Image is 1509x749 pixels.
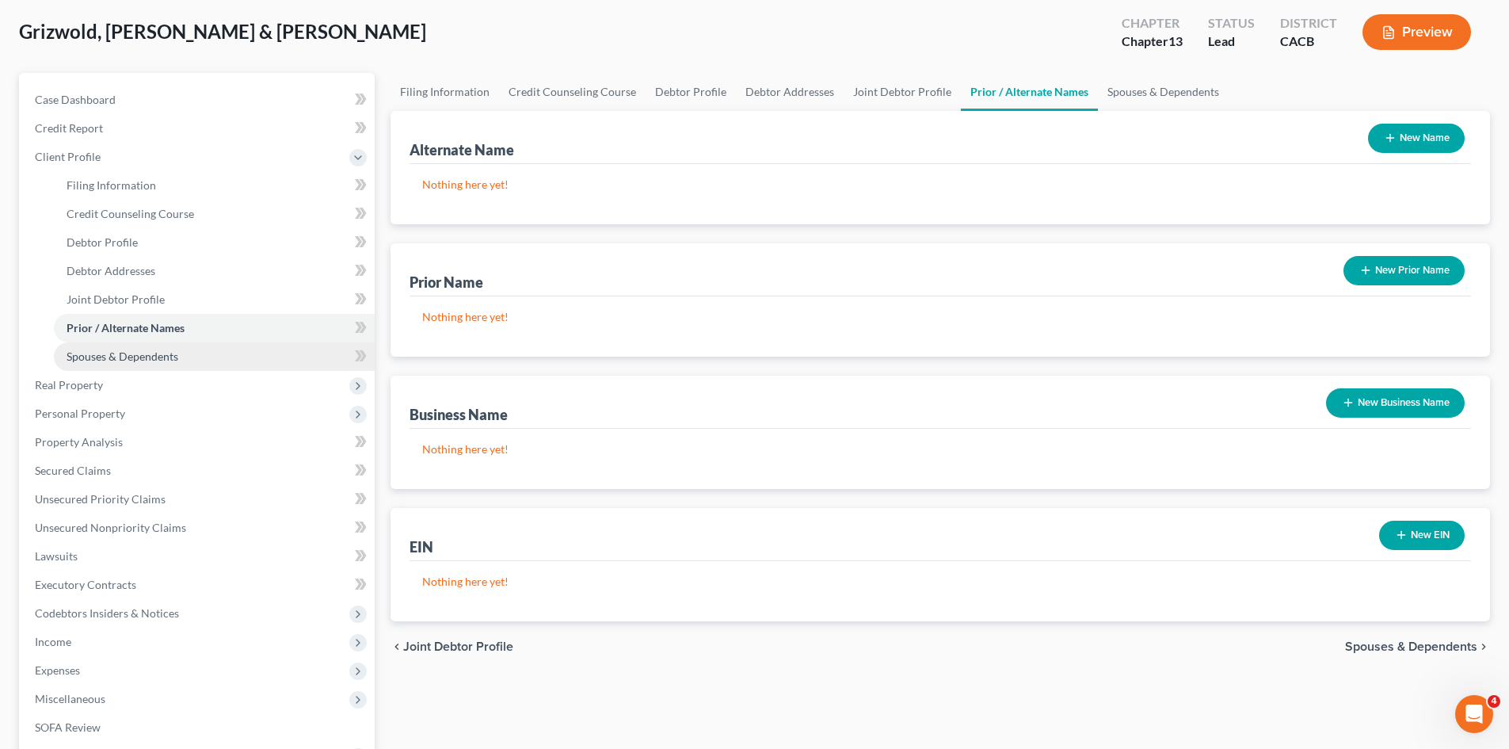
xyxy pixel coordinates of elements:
div: Chapter [1122,14,1183,32]
div: Prior Name [410,273,483,292]
iframe: Intercom live chat [1455,695,1493,733]
span: Debtor Profile [67,235,138,249]
span: Unsecured Nonpriority Claims [35,521,186,534]
p: Nothing here yet! [422,309,1458,325]
button: Preview [1362,14,1471,50]
div: Alternate Name [410,140,514,159]
span: Property Analysis [35,435,123,449]
span: Grizwold, [PERSON_NAME] & [PERSON_NAME] [19,20,426,43]
span: Secured Claims [35,464,111,477]
span: Personal Property [35,407,125,420]
span: Client Profile [35,150,101,163]
span: Unsecured Priority Claims [35,492,166,506]
span: Debtor Addresses [67,264,155,277]
span: Real Property [35,378,103,392]
a: Unsecured Nonpriority Claims [22,514,375,542]
button: New EIN [1379,521,1465,550]
span: Prior / Alternate Names [67,321,185,334]
a: Debtor Profile [54,228,375,257]
a: Spouses & Dependents [1098,73,1229,111]
a: Filing Information [391,73,499,111]
a: Case Dashboard [22,86,375,114]
button: New Business Name [1326,388,1465,418]
span: Case Dashboard [35,93,116,106]
a: Spouses & Dependents [54,342,375,371]
a: Unsecured Priority Claims [22,485,375,514]
span: 4 [1488,695,1500,708]
span: Income [35,635,71,648]
p: Nothing here yet! [422,574,1458,590]
span: Credit Report [35,121,103,135]
div: Lead [1208,32,1255,51]
span: Credit Counseling Course [67,207,194,220]
a: Prior / Alternate Names [961,73,1098,111]
a: Credit Counseling Course [499,73,646,111]
i: chevron_left [391,640,403,653]
div: EIN [410,537,433,556]
button: New Name [1368,124,1465,153]
i: chevron_right [1477,640,1490,653]
a: Debtor Addresses [54,257,375,285]
span: Spouses & Dependents [67,350,178,363]
div: Business Name [410,405,508,424]
p: Nothing here yet! [422,177,1458,193]
span: Lawsuits [35,549,78,563]
button: New Prior Name [1343,256,1465,285]
a: Filing Information [54,171,375,200]
p: Nothing here yet! [422,441,1458,457]
a: Credit Counseling Course [54,200,375,228]
a: Executory Contracts [22,571,375,599]
div: District [1280,14,1337,32]
a: Prior / Alternate Names [54,314,375,342]
span: Executory Contracts [35,578,136,591]
span: Miscellaneous [35,692,105,705]
div: CACB [1280,32,1337,51]
div: Status [1208,14,1255,32]
span: 13 [1168,33,1183,48]
a: Joint Debtor Profile [54,285,375,314]
a: Debtor Addresses [736,73,844,111]
span: SOFA Review [35,720,101,734]
span: Joint Debtor Profile [67,292,165,306]
a: SOFA Review [22,713,375,742]
a: Debtor Profile [646,73,736,111]
button: chevron_left Joint Debtor Profile [391,640,513,653]
span: Filing Information [67,178,156,192]
button: Spouses & Dependents chevron_right [1345,640,1490,653]
span: Spouses & Dependents [1345,640,1477,653]
span: Codebtors Insiders & Notices [35,606,179,620]
a: Property Analysis [22,428,375,457]
a: Joint Debtor Profile [844,73,961,111]
a: Credit Report [22,114,375,143]
a: Lawsuits [22,542,375,571]
span: Expenses [35,663,80,677]
span: Joint Debtor Profile [403,640,513,653]
div: Chapter [1122,32,1183,51]
a: Secured Claims [22,457,375,485]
